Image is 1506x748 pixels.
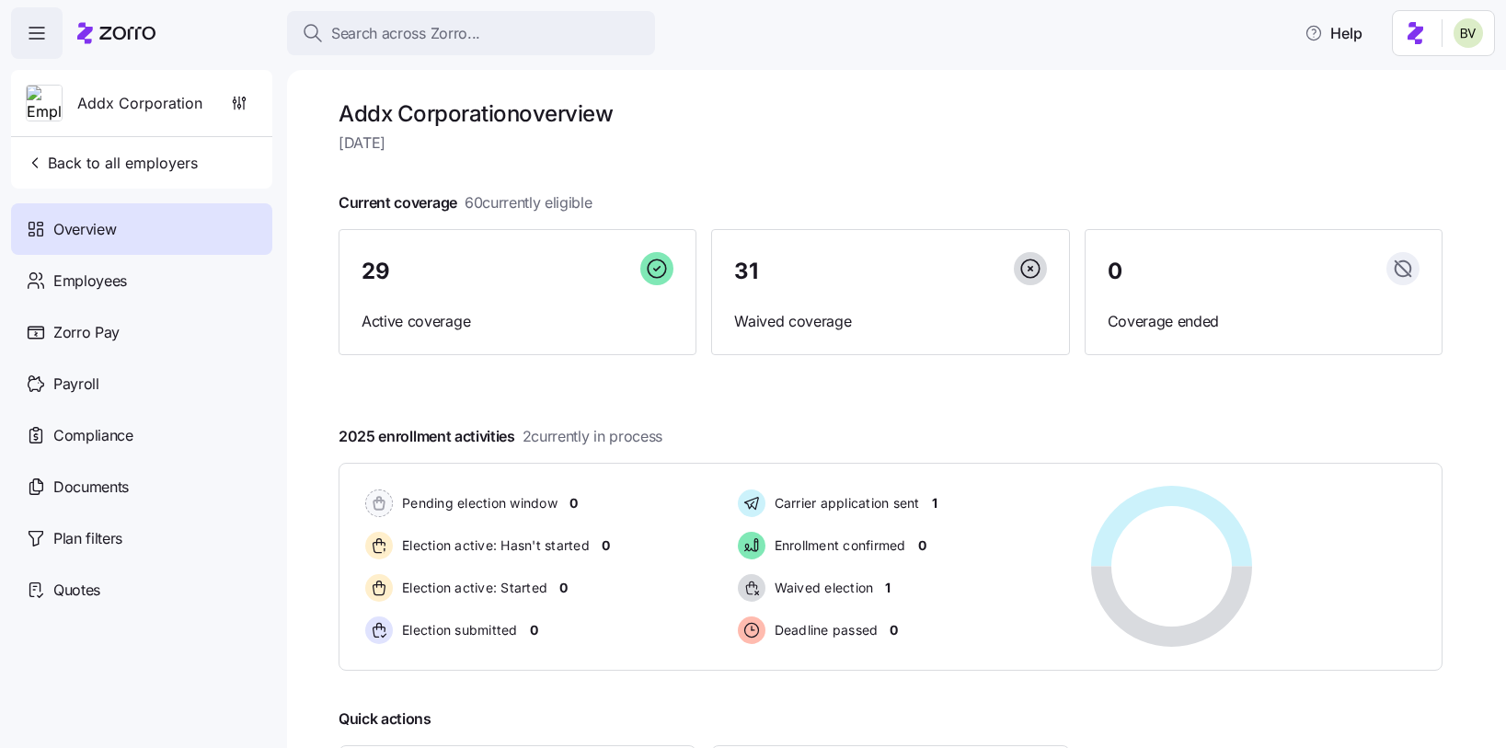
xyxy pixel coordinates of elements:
span: Search across Zorro... [331,22,480,45]
h1: Addx Corporation overview [339,99,1443,128]
span: 60 currently eligible [465,191,592,214]
span: 31 [734,260,757,282]
a: Documents [11,461,272,512]
span: Active coverage [362,310,673,333]
span: Quotes [53,579,100,602]
span: Enrollment confirmed [769,536,906,555]
a: Quotes [11,564,272,616]
span: Documents [53,476,129,499]
a: Overview [11,203,272,255]
span: 0 [530,621,538,639]
span: Carrier application sent [769,494,920,512]
span: Compliance [53,424,133,447]
span: Quick actions [339,708,431,731]
span: 0 [602,536,610,555]
span: 0 [918,536,926,555]
span: Employees [53,270,127,293]
span: Election active: Started [397,579,547,597]
img: Employer logo [27,86,62,122]
span: 1 [932,494,937,512]
a: Employees [11,255,272,306]
span: Addx Corporation [77,92,202,115]
span: Overview [53,218,116,241]
span: Current coverage [339,191,592,214]
span: Payroll [53,373,99,396]
span: 2025 enrollment activities [339,425,662,448]
a: Zorro Pay [11,306,272,358]
span: Waived coverage [734,310,1046,333]
span: Waived election [769,579,874,597]
span: Help [1305,22,1362,44]
a: Payroll [11,358,272,409]
button: Back to all employers [18,144,205,181]
span: 1 [885,579,891,597]
button: Help [1290,15,1377,52]
span: 2 currently in process [523,425,662,448]
span: 0 [559,579,568,597]
span: [DATE] [339,132,1443,155]
span: Zorro Pay [53,321,120,344]
span: Plan filters [53,527,122,550]
span: 0 [1108,260,1122,282]
img: 676487ef2089eb4995defdc85707b4f5 [1454,18,1483,48]
span: Coverage ended [1108,310,1420,333]
span: Deadline passed [769,621,879,639]
span: Back to all employers [26,152,198,174]
span: 0 [890,621,898,639]
span: Election submitted [397,621,518,639]
span: 29 [362,260,389,282]
span: Election active: Hasn't started [397,536,590,555]
a: Plan filters [11,512,272,564]
button: Search across Zorro... [287,11,655,55]
span: Pending election window [397,494,558,512]
a: Compliance [11,409,272,461]
span: 0 [569,494,578,512]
